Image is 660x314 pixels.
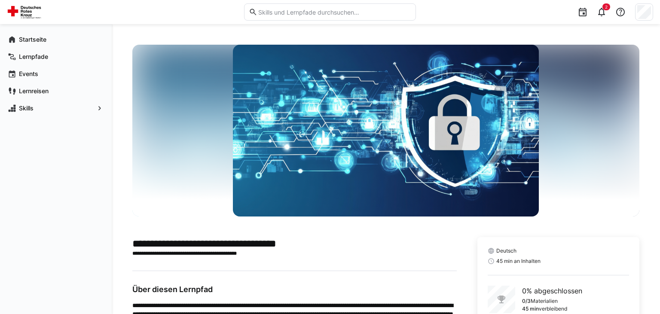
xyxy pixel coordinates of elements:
p: Materialien [531,298,558,305]
p: 45 min [522,305,539,312]
span: Deutsch [496,247,516,254]
p: 0% abgeschlossen [522,286,582,296]
input: Skills und Lernpfade durchsuchen… [257,8,411,16]
span: 2 [605,4,608,9]
p: verbleibend [539,305,567,312]
h3: Über diesen Lernpfad [132,285,457,294]
p: 0/3 [522,298,531,305]
span: 45 min an Inhalten [496,258,541,265]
